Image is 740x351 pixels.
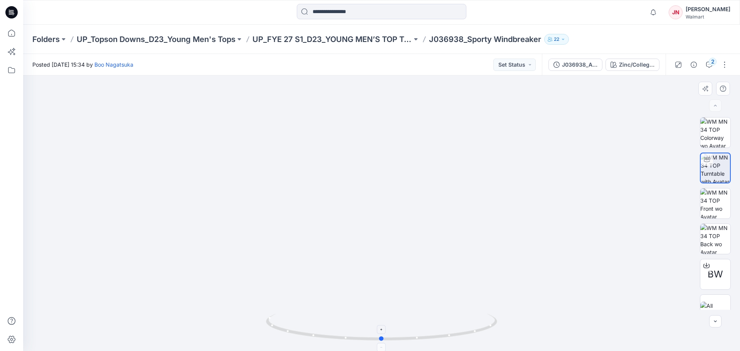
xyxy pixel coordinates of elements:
[605,59,659,71] button: Zinc/Collegiate Green
[94,61,133,68] a: Boo Nagatsuka
[32,34,60,45] a: Folders
[700,224,730,254] img: WM MN 34 TOP Back wo Avatar
[554,35,559,44] p: 22
[548,59,602,71] button: J036938_ADM FULL_Sporty Windbreaker
[562,60,597,69] div: J036938_ADM FULL_Sporty Windbreaker
[701,153,730,183] img: WM MN 34 TOP Turntable with Avatar
[688,59,700,71] button: Details
[669,5,683,19] div: JN
[32,60,133,69] span: Posted [DATE] 15:34 by
[252,34,412,45] a: UP_FYE 27 S1_D23_YOUNG MEN’S TOP TOPSON DOWNS
[619,60,654,69] div: Zinc/Collegiate Green
[544,34,569,45] button: 22
[700,118,730,148] img: WM MN 34 TOP Colorway wo Avatar
[709,58,716,65] div: 2
[700,188,730,218] img: WM MN 34 TOP Front wo Avatar
[700,302,730,318] img: All colorways
[686,5,730,14] div: [PERSON_NAME]
[703,59,715,71] button: 2
[686,14,730,20] div: Walmart
[429,34,541,45] p: J036938_Sporty Windbreaker
[77,34,235,45] a: UP_Topson Downs_D23_Young Men's Tops
[708,267,723,281] span: BW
